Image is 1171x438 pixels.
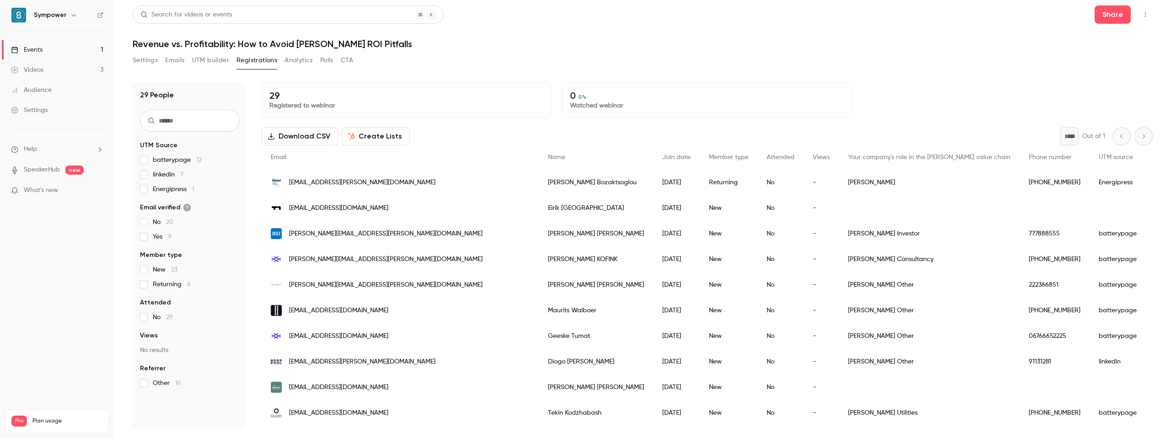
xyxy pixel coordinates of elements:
[813,154,830,160] span: Views
[140,10,232,20] div: Search for videos or events
[271,356,282,367] img: nordpoolgroup.com
[804,246,839,272] div: -
[662,154,691,160] span: Join date
[653,170,700,195] div: [DATE]
[1090,400,1146,426] div: batterypage
[700,221,757,246] div: New
[271,331,282,342] img: cyber-grid.com
[1020,170,1090,195] div: [PHONE_NUMBER]
[153,265,177,274] span: New
[269,101,543,110] p: Registered to webinar
[192,53,229,68] button: UTM builder
[165,53,184,68] button: Emails
[804,170,839,195] div: -
[1090,246,1146,272] div: batterypage
[171,267,177,273] span: 23
[140,251,182,260] span: Member type
[11,416,27,427] span: Pro
[133,38,1153,49] h1: Revenue vs. Profitability: How to Avoid [PERSON_NAME] ROI Pitfalls
[289,306,388,315] span: [EMAIL_ADDRESS][DOMAIN_NAME]
[539,374,653,400] div: [PERSON_NAME] [PERSON_NAME]
[320,53,333,68] button: Polls
[271,154,286,160] span: Email
[289,383,388,392] span: [EMAIL_ADDRESS][DOMAIN_NAME]
[804,195,839,221] div: -
[271,305,282,316] img: second-foundation.eu
[1020,221,1090,246] div: 777888555
[175,380,181,386] span: 16
[839,349,1020,374] div: [PERSON_NAME] Other
[1029,154,1072,160] span: Phone number
[11,45,43,54] div: Events
[32,417,103,425] span: Plan usage
[133,53,158,68] button: Settings
[839,170,1020,195] div: [PERSON_NAME]
[140,346,240,355] p: No results
[153,170,183,179] span: linkedin
[653,374,700,400] div: [DATE]
[236,53,277,68] button: Registrations
[166,219,173,225] span: 20
[653,195,700,221] div: [DATE]
[262,127,338,145] button: Download CSV
[757,170,804,195] div: No
[539,170,653,195] div: [PERSON_NAME] Bozaktsoglou
[1090,221,1146,246] div: batterypage
[140,364,166,373] span: Referrer
[839,246,1020,272] div: [PERSON_NAME] Consultancy
[1090,349,1146,374] div: linkedin
[757,400,804,426] div: No
[65,166,84,175] span: new
[180,171,183,178] span: 7
[804,323,839,349] div: -
[1020,323,1090,349] div: 06766652225
[1099,154,1133,160] span: UTM source
[140,141,240,388] section: facet-groups
[140,203,191,212] span: Email verified
[700,298,757,323] div: New
[539,246,653,272] div: [PERSON_NAME] KOFINK
[539,272,653,298] div: [PERSON_NAME] [PERSON_NAME]
[653,323,700,349] div: [DATE]
[24,144,37,154] span: Help
[1090,298,1146,323] div: batterypage
[289,408,388,418] span: [EMAIL_ADDRESS][DOMAIN_NAME]
[187,281,191,288] span: 6
[1090,272,1146,298] div: batterypage
[153,232,172,241] span: Yes
[1020,349,1090,374] div: 91131281
[757,246,804,272] div: No
[11,144,103,154] li: help-dropdown-opener
[289,280,483,290] span: [PERSON_NAME][EMAIL_ADDRESS][PERSON_NAME][DOMAIN_NAME]
[804,374,839,400] div: -
[839,323,1020,349] div: [PERSON_NAME] Other
[153,280,191,289] span: Returning
[166,314,173,320] span: 29
[11,65,43,75] div: Videos
[289,203,388,213] span: [EMAIL_ADDRESS][DOMAIN_NAME]
[1090,323,1146,349] div: batterypage
[548,154,565,160] span: Name
[757,272,804,298] div: No
[168,234,172,240] span: 9
[153,185,194,194] span: Energipress
[1020,272,1090,298] div: 222366851
[140,90,174,101] h1: 29 People
[271,382,282,393] img: greengoenergy.com
[653,298,700,323] div: [DATE]
[1095,5,1131,24] button: Share
[140,298,171,307] span: Attended
[24,186,58,195] span: What's new
[196,157,202,163] span: 12
[140,141,177,150] span: UTM Source
[289,255,483,264] span: [PERSON_NAME][EMAIL_ADDRESS][PERSON_NAME][DOMAIN_NAME]
[767,154,795,160] span: Attended
[700,195,757,221] div: New
[653,400,700,426] div: [DATE]
[539,323,653,349] div: Geeske Tumat
[804,349,839,374] div: -
[153,155,202,165] span: batterypage
[140,331,158,340] span: Views
[153,313,173,322] span: No
[342,127,410,145] button: Create Lists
